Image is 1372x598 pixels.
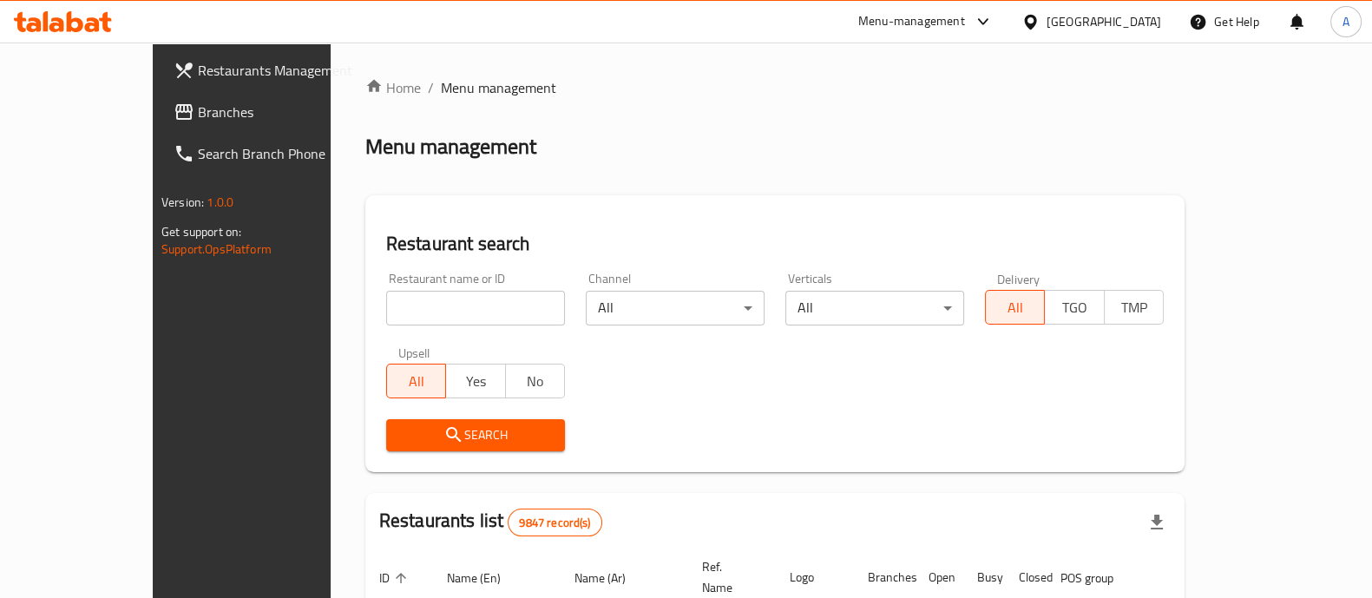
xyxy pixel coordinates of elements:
label: Delivery [997,273,1040,285]
span: Get support on: [161,220,241,243]
span: A [1342,12,1349,31]
button: Search [386,419,565,451]
span: Branches [198,102,368,122]
a: Restaurants Management [160,49,382,91]
span: POS group [1060,568,1136,588]
nav: breadcrumb [365,77,1185,98]
h2: Menu management [365,133,536,161]
span: Name (En) [447,568,523,588]
div: Export file [1136,502,1178,543]
input: Search for restaurant name or ID.. [386,291,565,325]
button: All [386,364,446,398]
div: All [785,291,964,325]
a: Search Branch Phone [160,133,382,174]
div: All [586,291,765,325]
button: All [985,290,1045,325]
label: Upsell [398,346,430,358]
button: TMP [1104,290,1164,325]
span: ID [379,568,412,588]
span: Name (Ar) [574,568,648,588]
div: Menu-management [858,11,965,32]
span: All [394,369,439,394]
span: TMP [1112,295,1157,320]
button: Yes [445,364,505,398]
div: Total records count [508,509,601,536]
span: Ref. Name [702,556,755,598]
span: All [993,295,1038,320]
h2: Restaurant search [386,231,1164,257]
span: Restaurants Management [198,60,368,81]
a: Support.OpsPlatform [161,238,272,260]
li: / [428,77,434,98]
a: Home [365,77,421,98]
a: Branches [160,91,382,133]
span: TGO [1052,295,1097,320]
span: Search Branch Phone [198,143,368,164]
div: [GEOGRAPHIC_DATA] [1047,12,1161,31]
button: TGO [1044,290,1104,325]
span: No [513,369,558,394]
span: 1.0.0 [207,191,233,214]
span: Yes [453,369,498,394]
span: 9847 record(s) [509,515,601,531]
span: Menu management [441,77,556,98]
h2: Restaurants list [379,508,602,536]
span: Search [400,424,551,446]
span: Version: [161,191,204,214]
button: No [505,364,565,398]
